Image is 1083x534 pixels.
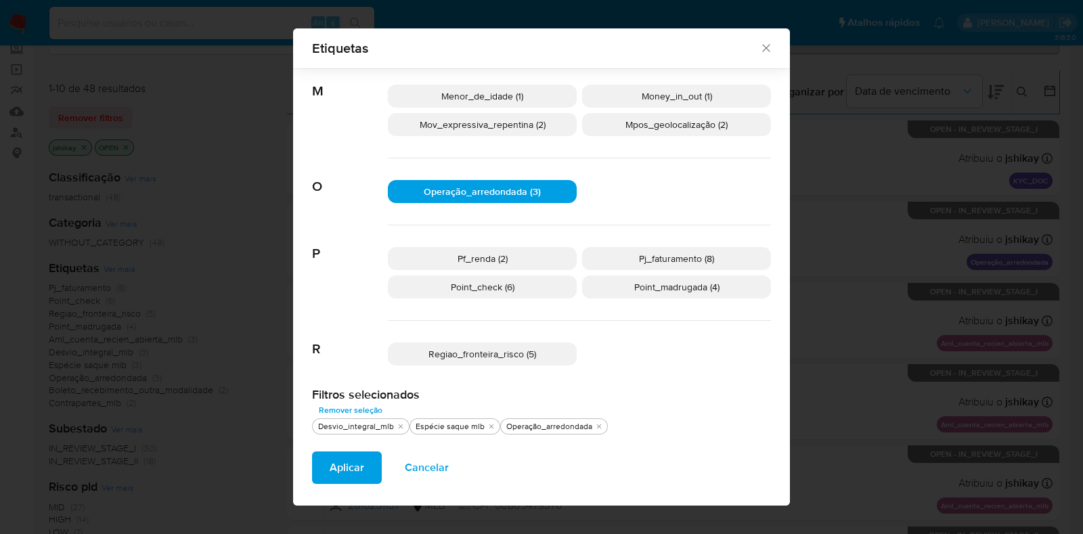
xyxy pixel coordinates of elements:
[458,252,508,265] span: Pf_renda (2)
[405,453,449,483] span: Cancelar
[504,421,595,432] div: Operação_arredondada
[639,252,714,265] span: Pj_faturamento (8)
[312,451,382,484] button: Aplicar
[312,387,771,402] h2: Filtros selecionados
[451,280,514,294] span: Point_check (6)
[594,421,604,432] button: quitar Operação_arredondada
[395,421,406,432] button: quitar Desvio_integral_mlb
[582,247,771,270] div: Pj_faturamento (8)
[312,225,388,262] span: P
[413,421,487,432] div: Espécie saque mlb
[441,89,523,103] span: Menor_de_idade (1)
[312,63,388,99] span: M
[424,185,541,198] span: Operação_arredondada (3)
[388,85,577,108] div: Menor_de_idade (1)
[625,118,728,131] span: Mpos_geolocalização (2)
[388,180,577,203] div: Operação_arredondada (3)
[319,403,382,417] span: Remover seleção
[428,347,536,361] span: Regiao_fronteira_risco (5)
[387,451,466,484] button: Cancelar
[330,453,364,483] span: Aplicar
[312,158,388,195] span: O
[582,113,771,136] div: Mpos_geolocalização (2)
[759,41,772,53] button: Fechar
[642,89,712,103] span: Money_in_out (1)
[582,275,771,298] div: Point_madrugada (4)
[388,113,577,136] div: Mov_expressiva_repentina (2)
[486,421,497,432] button: quitar Espécie saque mlb
[420,118,546,131] span: Mov_expressiva_repentina (2)
[312,41,759,55] span: Etiquetas
[388,247,577,270] div: Pf_renda (2)
[634,280,720,294] span: Point_madrugada (4)
[582,85,771,108] div: Money_in_out (1)
[315,421,397,432] div: Desvio_integral_mlb
[388,275,577,298] div: Point_check (6)
[312,402,389,418] button: Remover seleção
[312,321,388,357] span: R
[388,342,577,365] div: Regiao_fronteira_risco (5)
